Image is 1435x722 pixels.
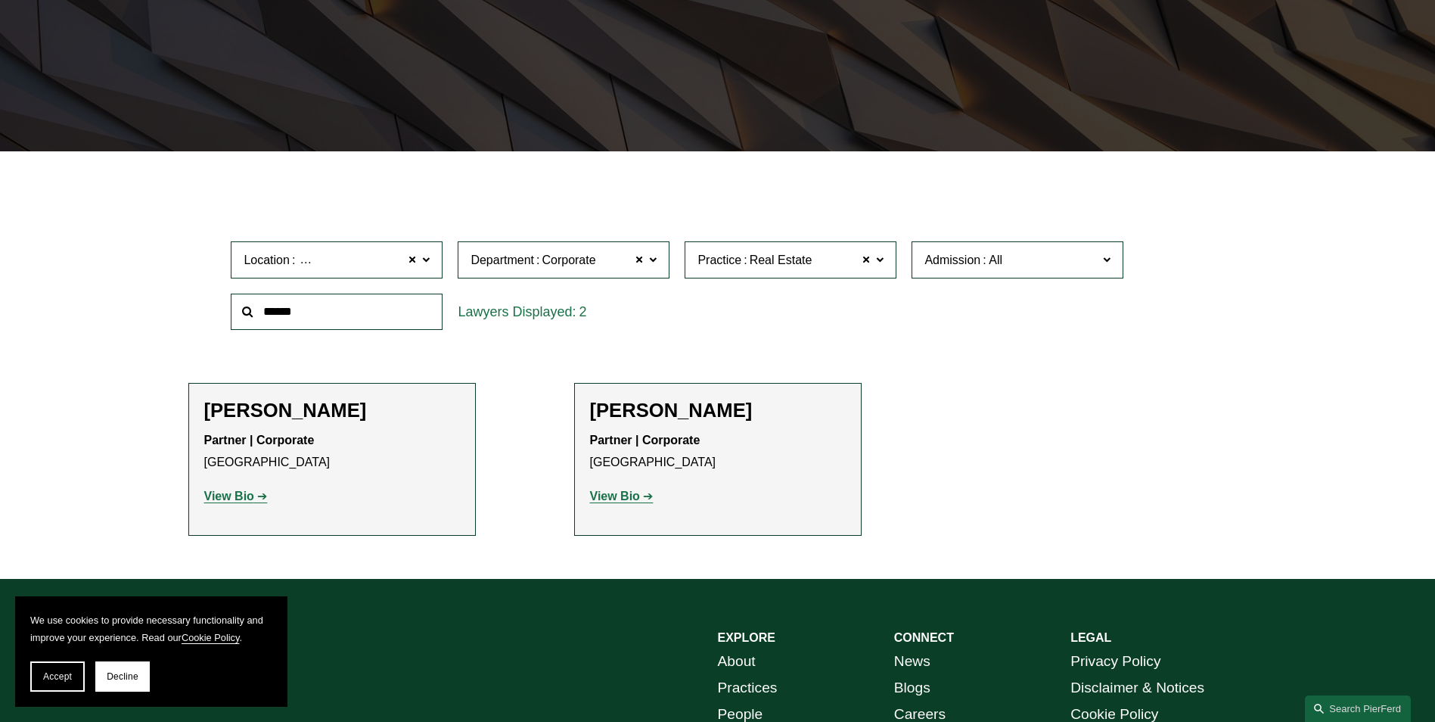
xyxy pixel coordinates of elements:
a: News [894,649,930,675]
strong: EXPLORE [718,631,775,644]
span: Location [244,254,290,266]
a: About [718,649,756,675]
section: Cookie banner [15,596,287,707]
span: Practice [697,254,741,266]
button: Accept [30,661,85,692]
strong: CONNECT [894,631,954,644]
span: Department [471,254,534,266]
span: 2 [579,304,586,319]
h2: [PERSON_NAME] [204,399,460,422]
a: Search this site [1305,696,1411,722]
h2: [PERSON_NAME] [590,399,846,422]
p: We use cookies to provide necessary functionality and improve your experience. Read our . [30,612,272,646]
strong: View Bio [590,490,640,503]
button: Decline [95,661,150,692]
span: Decline [107,671,138,682]
span: Accept [43,671,72,682]
a: Disclaimer & Notices [1070,675,1204,702]
strong: LEGAL [1070,631,1111,644]
a: Privacy Policy [1070,649,1160,675]
a: Practices [718,675,778,702]
a: View Bio [590,490,654,503]
span: Admission [924,254,980,266]
strong: Partner | Corporate [204,434,315,447]
span: Real Estate [750,251,812,270]
strong: Partner | Corporate [590,434,700,447]
a: View Bio [204,490,268,503]
span: [GEOGRAPHIC_DATA] [297,251,424,270]
span: Corporate [542,251,595,270]
a: Cookie Policy [182,632,240,643]
strong: View Bio [204,490,254,503]
p: [GEOGRAPHIC_DATA] [204,430,460,474]
a: Blogs [894,675,930,702]
p: [GEOGRAPHIC_DATA] [590,430,846,474]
